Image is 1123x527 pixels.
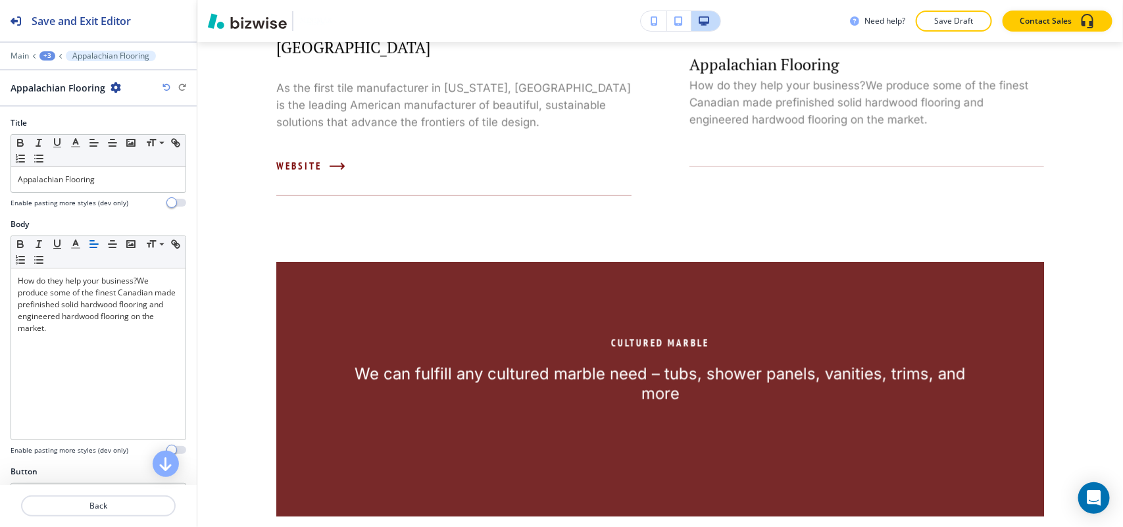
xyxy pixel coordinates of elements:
[864,15,905,27] h3: Need help?
[11,466,37,478] h2: Button
[11,445,128,455] h4: Enable pasting more styles (dev only)
[32,13,131,29] h2: Save and Exit Editor
[22,500,174,512] p: Back
[39,51,55,61] button: +3
[343,336,977,351] p: Cultured Marble
[21,495,176,516] button: Back
[276,38,632,57] p: [GEOGRAPHIC_DATA]
[66,51,156,61] button: Appalachian Flooring
[11,51,29,61] button: Main
[276,159,345,174] a: website
[1020,15,1072,27] p: Contact Sales
[933,15,975,27] p: Save Draft
[11,198,128,208] h4: Enable pasting more styles (dev only)
[689,55,1045,74] p: Appalachian Flooring
[276,159,322,174] span: website
[916,11,992,32] button: Save Draft
[11,117,27,129] h2: Title
[11,81,105,95] h2: Appalachian Flooring
[1003,11,1112,32] button: Contact Sales
[11,218,29,230] h2: Body
[18,174,179,186] p: Appalachian Flooring
[72,51,149,61] p: Appalachian Flooring
[299,16,334,26] img: Your Logo
[689,77,1045,128] p: How do they help your business?We produce some of the finest Canadian made prefinished solid hard...
[276,80,632,131] p: As the first tile manufacturer in [US_STATE], [GEOGRAPHIC_DATA] is the leading American manufactu...
[208,13,287,29] img: Bizwise Logo
[1078,482,1110,514] div: Open Intercom Messenger
[343,364,977,404] p: We can fulfill any cultured marble need – tubs, shower panels, vanities, trims, and more
[18,275,179,334] p: How do they help your business?We produce some of the finest Canadian made prefinished solid hard...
